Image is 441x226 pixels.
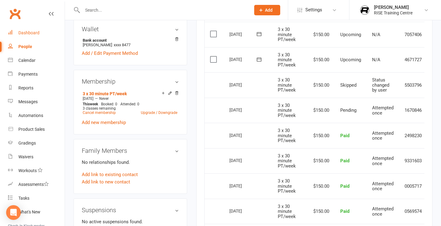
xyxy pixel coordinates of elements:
[399,173,428,199] td: 0005717
[399,199,428,224] td: 0569574
[82,218,179,225] p: No active suspensions found.
[278,178,296,194] span: 3 x 30 minute PT/week
[82,37,179,48] li: [PERSON_NAME]
[278,52,296,68] span: 3 x 30 minute PT/week
[8,205,65,219] a: What's New
[372,156,394,166] span: Attempted once
[278,153,296,169] span: 3 x 30 minute PT/week
[82,78,179,85] h3: Membership
[340,209,349,214] span: Paid
[340,133,349,138] span: Paid
[340,183,349,189] span: Paid
[8,191,65,205] a: Tasks
[278,103,296,118] span: 3 x 30 minute PT/week
[340,107,356,113] span: Pending
[8,109,65,122] a: Automations
[399,72,428,98] td: 5503796
[308,123,335,148] td: $150.00
[305,3,322,17] span: Settings
[229,80,258,89] div: [DATE]
[265,8,273,13] span: Add
[340,57,361,62] span: Upcoming
[399,148,428,174] td: 9331603
[8,122,65,136] a: Product Sales
[83,91,127,96] a: 3 x 30 minute PT/week
[340,82,356,88] span: Skipped
[278,128,296,143] span: 3 x 30 minute PT/week
[308,72,335,98] td: $150.00
[278,27,296,42] span: 3 x 30 minute PT/week
[18,196,29,201] div: Tasks
[8,150,65,164] a: Waivers
[372,181,394,192] span: Attempted once
[372,130,394,141] span: Attempted once
[82,171,138,178] a: Add link to existing contact
[81,96,179,101] div: —
[399,22,428,47] td: 7057406
[120,102,139,106] span: Attended: 0
[278,204,296,219] span: 3 x 30 minute PT/week
[81,6,246,14] input: Search...
[340,32,361,37] span: Upcoming
[8,164,65,178] a: Workouts
[8,178,65,191] a: Assessments
[359,4,371,16] img: thumb_image1737513299.png
[18,141,36,145] div: Gradings
[229,181,258,190] div: [DATE]
[18,209,40,214] div: What's New
[114,43,130,47] span: xxxx 8477
[340,158,349,164] span: Paid
[18,72,38,77] div: Payments
[399,123,428,148] td: 2498230
[374,10,413,16] div: RISE Training Centre
[229,130,258,140] div: [DATE]
[229,55,258,64] div: [DATE]
[18,113,43,118] div: Automations
[82,159,179,166] p: No relationships found.
[18,182,49,187] div: Assessments
[18,58,36,63] div: Calendar
[254,5,280,15] button: Add
[82,26,179,32] h3: Wallet
[83,102,90,106] span: This
[141,111,177,115] a: Upgrade / Downgrade
[83,106,116,111] span: 3 classes remaining
[374,5,413,10] div: [PERSON_NAME]
[82,207,179,213] h3: Suspensions
[229,206,258,216] div: [DATE]
[372,57,380,62] span: N/A
[229,156,258,165] div: [DATE]
[82,147,179,154] h3: Family Members
[81,102,100,106] div: week
[18,44,32,49] div: People
[99,96,109,101] span: Never
[82,120,126,125] a: Add new membership
[8,95,65,109] a: Messages
[229,29,258,39] div: [DATE]
[308,47,335,73] td: $150.00
[8,54,65,67] a: Calendar
[8,40,65,54] a: People
[229,105,258,115] div: [DATE]
[7,6,23,21] a: Clubworx
[8,26,65,40] a: Dashboard
[18,154,33,159] div: Waivers
[372,105,394,116] span: Attempted once
[82,178,130,186] a: Add link to new contact
[308,148,335,174] td: $150.00
[8,136,65,150] a: Gradings
[101,102,117,106] span: Booked: 0
[278,77,296,93] span: 3 x 30 minute PT/week
[83,96,93,101] span: [DATE]
[18,127,45,132] div: Product Sales
[399,47,428,73] td: 4671727
[18,85,33,90] div: Reports
[399,98,428,123] td: 1670846
[8,67,65,81] a: Payments
[372,32,380,37] span: N/A
[372,77,389,93] span: Status changed by user
[83,111,116,115] a: Cancel membership
[308,98,335,123] td: $150.00
[372,206,394,217] span: Attempted once
[6,205,21,220] div: Open Intercom Messenger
